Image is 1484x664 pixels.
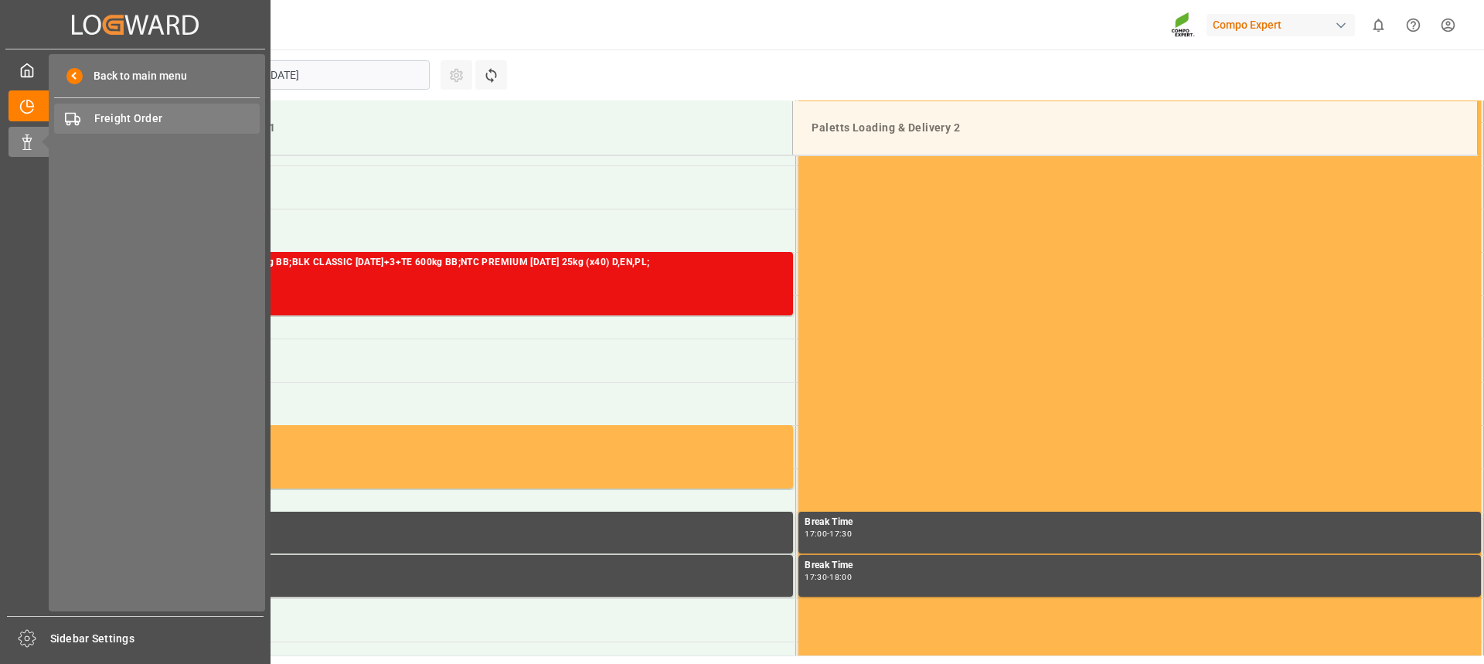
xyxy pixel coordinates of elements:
div: Break Time [117,515,787,530]
div: Compo Expert [1207,14,1355,36]
span: Freight Order [94,111,260,127]
span: Sidebar Settings [50,631,264,647]
div: Break Time [805,515,1475,530]
div: 17:30 [805,574,827,581]
a: Timeslot Management [9,90,262,121]
button: Help Center [1396,8,1431,43]
a: My Cockpit [9,55,262,85]
img: Screenshot%202023-09-29%20at%2010.02.21.png_1712312052.png [1171,12,1196,39]
div: Main ref : 6100001410, 2000000593; [117,271,787,284]
div: Occupied [117,428,787,444]
div: 17:30 [829,530,852,537]
button: Compo Expert [1207,10,1361,39]
div: - [827,574,829,581]
div: Paletts Loading & Delivery 1 [121,114,780,142]
div: - [827,530,829,537]
div: NTC PREMIUM [DATE]+3+TE 600kg BB;BLK CLASSIC [DATE]+3+TE 600kg BB;NTC PREMIUM [DATE] 25kg (x40) D... [117,255,787,271]
input: DD.MM.YYYY [258,60,430,90]
div: 18:00 [829,574,852,581]
div: Break Time [805,558,1475,574]
div: 17:00 [805,530,827,537]
div: Paletts Loading & Delivery 2 [805,114,1465,142]
span: Back to main menu [83,68,187,84]
div: Break Time [117,558,787,574]
a: Freight Order [54,104,260,134]
button: show 0 new notifications [1361,8,1396,43]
